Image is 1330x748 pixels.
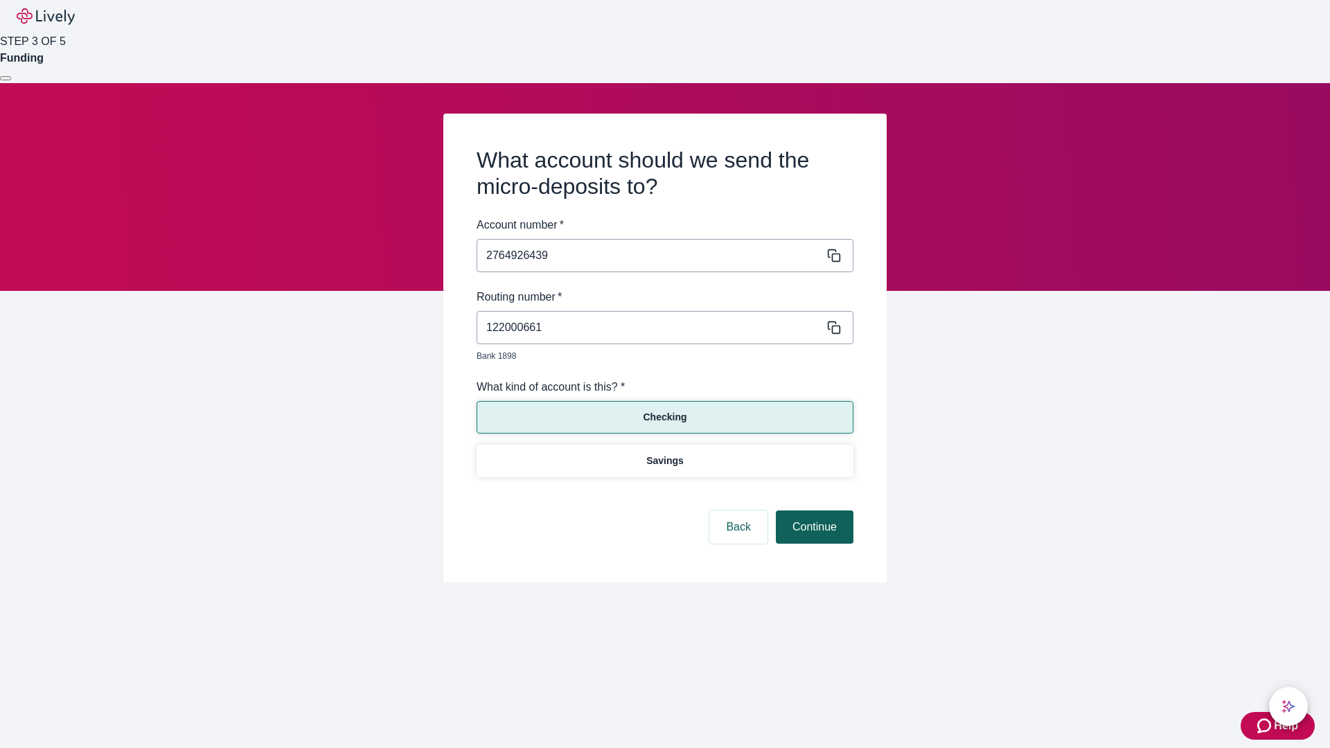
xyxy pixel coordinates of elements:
[477,289,562,305] label: Routing number
[477,350,844,362] p: Bank 1898
[1257,718,1274,734] svg: Zendesk support icon
[17,8,75,25] img: Lively
[1269,687,1308,726] button: chat
[1274,718,1298,734] span: Help
[646,454,684,468] p: Savings
[477,217,564,233] label: Account number
[827,321,841,335] svg: Copy to clipboard
[477,445,853,477] button: Savings
[643,410,686,425] p: Checking
[709,510,768,544] button: Back
[824,318,844,337] button: Copy message content to clipboard
[827,249,841,262] svg: Copy to clipboard
[477,147,853,200] h2: What account should we send the micro-deposits to?
[477,379,625,395] label: What kind of account is this? *
[1282,700,1295,713] svg: Lively AI Assistant
[477,401,853,434] button: Checking
[776,510,853,544] button: Continue
[1241,712,1315,740] button: Zendesk support iconHelp
[824,246,844,265] button: Copy message content to clipboard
